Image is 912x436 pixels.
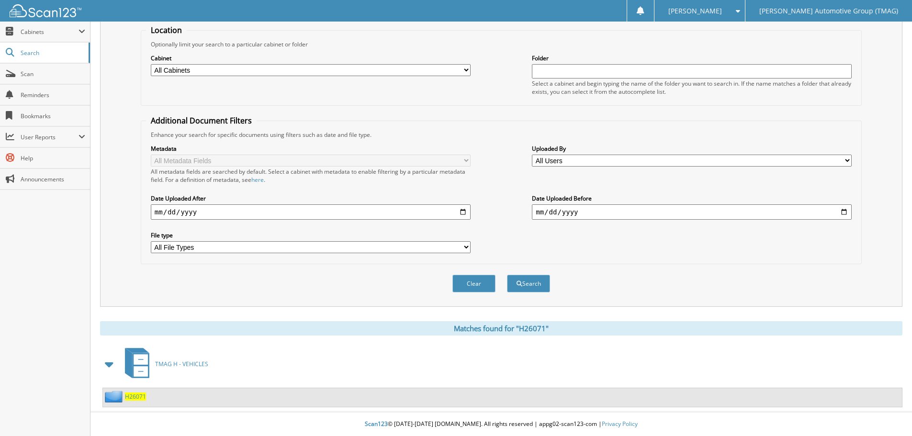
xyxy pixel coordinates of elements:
img: folder2.png [105,391,125,402]
a: TMAG H - VEHICLES [119,345,208,383]
img: scan123-logo-white.svg [10,4,81,17]
span: [PERSON_NAME] [668,8,722,14]
legend: Additional Document Filters [146,115,257,126]
div: Select a cabinet and begin typing the name of the folder you want to search in. If the name match... [532,79,852,96]
button: Search [507,275,550,292]
span: Announcements [21,175,85,183]
button: Clear [452,275,495,292]
a: H26071 [125,392,146,401]
span: Scan [21,70,85,78]
label: Cabinet [151,54,471,62]
span: Search [21,49,84,57]
span: Bookmarks [21,112,85,120]
label: Metadata [151,145,471,153]
span: Reminders [21,91,85,99]
div: All metadata fields are searched by default. Select a cabinet with metadata to enable filtering b... [151,168,471,184]
a: here [251,176,264,184]
span: User Reports [21,133,79,141]
a: Privacy Policy [602,420,638,428]
iframe: Chat Widget [864,390,912,436]
span: Help [21,154,85,162]
span: TMAG H - VEHICLES [155,360,208,368]
span: Cabinets [21,28,79,36]
label: Date Uploaded After [151,194,471,202]
div: Optionally limit your search to a particular cabinet or folder [146,40,856,48]
label: Uploaded By [532,145,852,153]
input: end [532,204,852,220]
div: Matches found for "H26071" [100,321,902,335]
legend: Location [146,25,187,35]
input: start [151,204,471,220]
span: [PERSON_NAME] Automotive Group (TMAG) [759,8,898,14]
label: File type [151,231,471,239]
div: © [DATE]-[DATE] [DOMAIN_NAME]. All rights reserved | appg02-scan123-com | [90,413,912,436]
label: Folder [532,54,852,62]
span: Scan123 [365,420,388,428]
label: Date Uploaded Before [532,194,852,202]
div: Enhance your search for specific documents using filters such as date and file type. [146,131,856,139]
